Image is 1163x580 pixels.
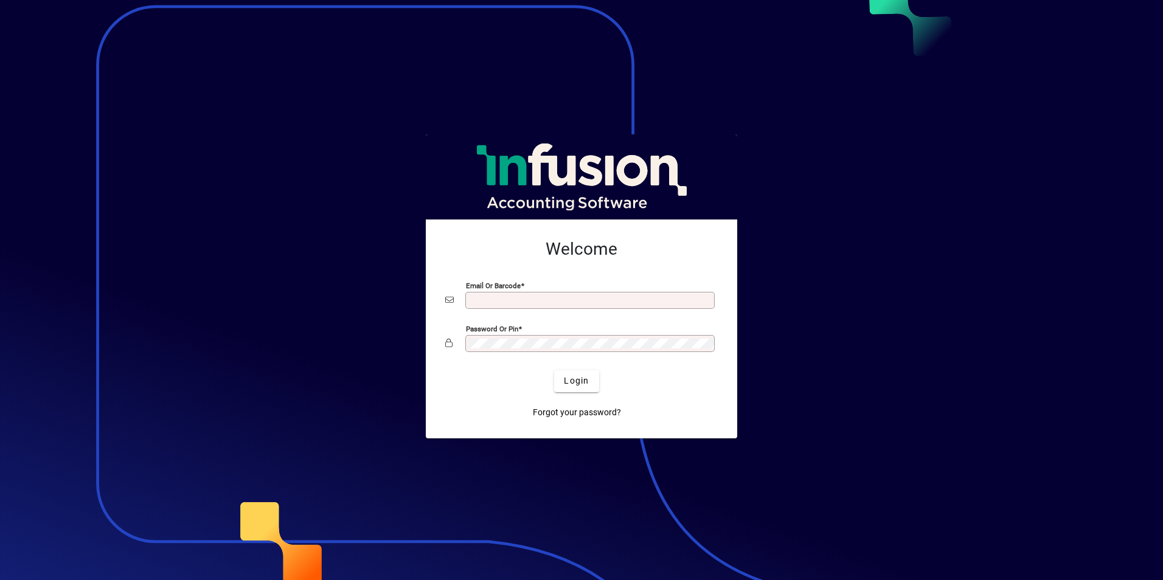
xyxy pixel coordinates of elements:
mat-label: Email or Barcode [466,281,521,289]
mat-label: Password or Pin [466,324,518,333]
span: Forgot your password? [533,406,621,419]
h2: Welcome [445,239,718,260]
button: Login [554,370,599,392]
span: Login [564,375,589,387]
a: Forgot your password? [528,402,626,424]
